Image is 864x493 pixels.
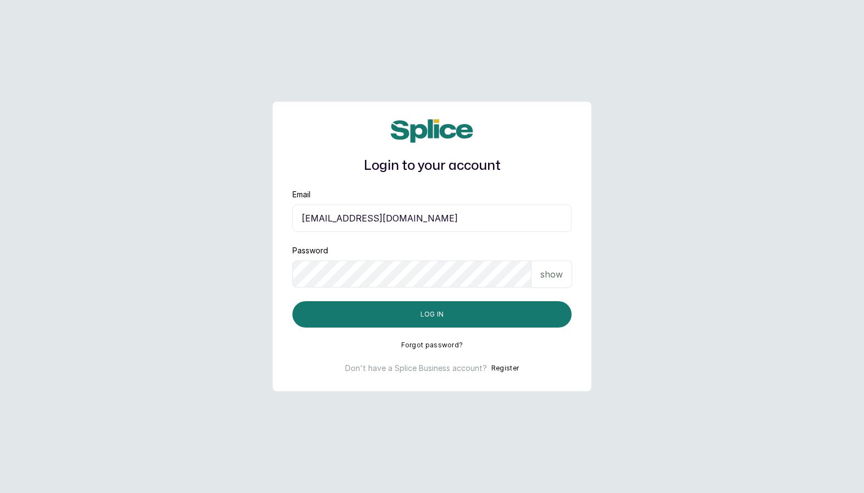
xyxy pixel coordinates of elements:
[292,301,572,328] button: Log in
[292,245,328,256] label: Password
[491,363,519,374] button: Register
[345,363,487,374] p: Don't have a Splice Business account?
[401,341,463,350] button: Forgot password?
[292,189,311,200] label: Email
[540,268,563,281] p: show
[292,204,572,232] input: email@acme.com
[292,156,572,176] h1: Login to your account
